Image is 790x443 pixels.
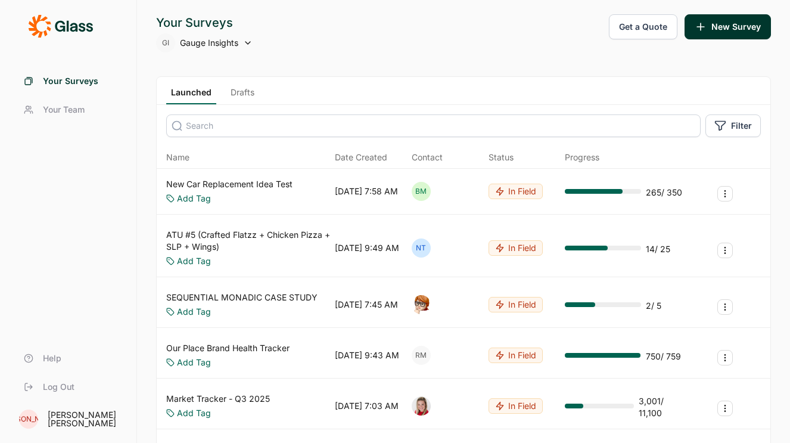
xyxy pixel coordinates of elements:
[412,151,443,163] div: Contact
[226,86,259,104] a: Drafts
[335,185,398,197] div: [DATE] 7:58 AM
[43,352,61,364] span: Help
[156,33,175,52] div: GI
[412,346,431,365] div: RM
[731,120,752,132] span: Filter
[489,348,543,363] button: In Field
[489,240,543,256] button: In Field
[412,182,431,201] div: BM
[43,104,85,116] span: Your Team
[166,86,216,104] a: Launched
[166,151,189,163] span: Name
[717,350,733,365] button: Survey Actions
[166,342,290,354] a: Our Place Brand Health Tracker
[705,114,761,137] button: Filter
[717,401,733,416] button: Survey Actions
[166,114,701,137] input: Search
[639,395,685,419] div: 3,001 / 11,100
[412,295,431,314] img: o7kyh2p2njg4amft5nuk.png
[335,299,398,311] div: [DATE] 7:45 AM
[177,407,211,419] a: Add Tag
[177,255,211,267] a: Add Tag
[43,75,98,87] span: Your Surveys
[166,292,318,303] a: SEQUENTIAL MONADIC CASE STUDY
[489,151,514,163] div: Status
[685,14,771,39] button: New Survey
[335,349,399,361] div: [DATE] 9:43 AM
[335,151,387,163] span: Date Created
[335,400,399,412] div: [DATE] 7:03 AM
[166,229,330,253] a: ATU #5 (Crafted Flatzz + Chicken Pizza + SLP + Wings)
[412,238,431,258] div: NT
[19,410,38,429] div: [PERSON_NAME]
[166,393,270,405] a: Market Tracker - Q3 2025
[180,37,238,49] span: Gauge Insights
[177,357,211,368] a: Add Tag
[717,243,733,258] button: Survey Actions
[717,299,733,315] button: Survey Actions
[646,243,670,255] div: 14 / 25
[489,297,543,312] button: In Field
[177,306,211,318] a: Add Tag
[48,411,122,427] div: [PERSON_NAME] [PERSON_NAME]
[177,193,211,205] a: Add Tag
[565,151,599,163] div: Progress
[335,242,399,254] div: [DATE] 9:49 AM
[412,396,431,416] img: xuxf4ugoqyvqjdx4ebsr.png
[646,351,681,363] div: 750 / 759
[489,184,543,199] button: In Field
[717,186,733,202] button: Survey Actions
[43,381,74,393] span: Log Out
[609,14,677,39] button: Get a Quote
[156,14,253,31] div: Your Surveys
[489,398,543,414] button: In Field
[166,178,293,190] a: New Car Replacement Idea Test
[646,300,661,312] div: 2 / 5
[646,187,682,199] div: 265 / 350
